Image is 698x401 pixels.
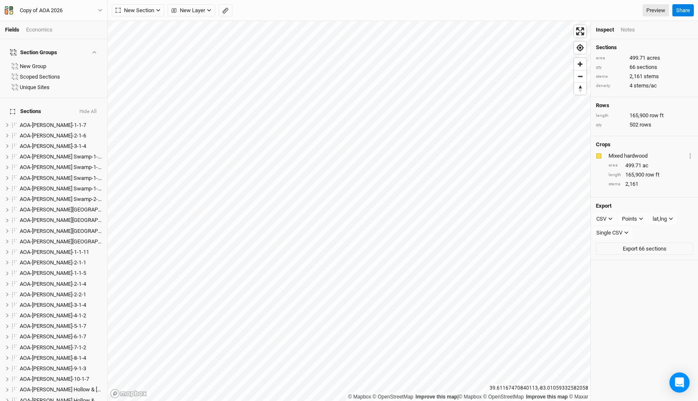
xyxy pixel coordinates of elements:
[596,229,622,237] div: Single CSV
[26,26,53,34] div: Economics
[645,171,659,179] span: row ft
[20,206,137,213] span: AOA-[PERSON_NAME][GEOGRAPHIC_DATA]-1-1-3
[637,63,657,71] span: sections
[20,312,102,319] div: AOA-Genevieve Jones-4-1-2
[593,227,632,239] button: Single CSV
[458,394,482,400] a: Mapbox
[112,4,164,17] button: New Section
[20,249,102,256] div: AOA-Darby Oaks-1-1-11
[20,164,102,171] div: AOA-Cackley Swamp-1-2-5
[348,394,371,400] a: Mapbox
[20,164,105,170] span: AOA-[PERSON_NAME] Swamp-1-2-5
[634,82,657,90] span: stems/ac
[108,21,590,401] canvas: Map
[596,243,693,255] button: Export 66 sections
[20,153,105,160] span: AOA-[PERSON_NAME] Swamp-1-1-4
[20,259,86,266] span: AOA-[PERSON_NAME]-2-1-1
[373,394,414,400] a: OpenStreetMap
[608,180,693,188] div: 2,161
[596,122,625,128] div: qty
[569,394,588,400] a: Maxar
[20,355,102,361] div: AOA-Genevieve Jones-8-1-4
[20,333,86,340] span: AOA-[PERSON_NAME]-6-1-7
[20,122,102,129] div: AOA-Adelphi Moraine-1-1-7
[20,259,102,266] div: AOA-Darby Oaks-2-1-1
[596,64,625,71] div: qty
[20,153,102,160] div: AOA-Cackley Swamp-1-1-4
[20,270,86,276] span: AOA-[PERSON_NAME]-1-1-5
[20,323,102,330] div: AOA-Genevieve Jones-5-1-7
[596,44,693,51] h4: Sections
[596,83,625,89] div: density
[10,49,57,56] div: Section Groups
[20,185,102,192] div: AOA-Cackley Swamp-1-4-11
[20,281,86,287] span: AOA-[PERSON_NAME]-2-1-4
[20,132,102,139] div: AOA-Adelphi Moraine-2-1-6
[20,63,102,70] div: New Group
[596,102,693,109] h4: Rows
[640,121,651,129] span: rows
[20,302,86,308] span: AOA-[PERSON_NAME]-3-1-4
[20,344,102,351] div: AOA-Genevieve Jones-7-1-2
[20,386,102,393] div: AOA-Hintz Hollow & Stone Canyon-1-1-8
[574,83,586,95] span: Reset bearing to north
[574,70,586,82] button: Zoom out
[20,291,86,298] span: AOA-[PERSON_NAME]-2-2-1
[621,26,635,34] div: Notes
[643,162,648,169] span: ac
[650,112,664,119] span: row ft
[20,238,102,245] div: AOA-Darby Lakes Preserve-3-1-6
[110,389,147,398] a: Mapbox logo
[487,384,590,393] div: 39.61167470840113 , -83.01059332582058
[20,196,102,203] div: AOA-Cackley Swamp-2-1-5
[10,108,41,115] span: Sections
[20,312,86,319] span: AOA-[PERSON_NAME]-4-1-2
[20,376,89,382] span: AOA-[PERSON_NAME]-10-1-7
[20,365,102,372] div: AOA-Genevieve Jones-9-1-3
[90,50,97,55] button: Show section groups
[596,55,625,61] div: area
[596,113,625,119] div: length
[79,109,97,115] button: Hide All
[20,132,86,139] span: AOA-[PERSON_NAME]-2-1-6
[20,185,108,192] span: AOA-[PERSON_NAME] Swamp-1-4-11
[20,74,102,80] div: Scoped Sections
[20,175,105,181] span: AOA-[PERSON_NAME] Swamp-1-3-8
[168,4,215,17] button: New Layer
[596,141,611,148] h4: Crops
[574,42,586,54] button: Find my location
[5,26,19,33] a: Fields
[596,215,606,223] div: CSV
[644,73,659,80] span: stems
[20,6,63,15] div: Copy of AOA 2026
[20,386,161,393] span: AOA-[PERSON_NAME] Hollow & [GEOGRAPHIC_DATA]-1-1-8
[20,344,86,351] span: AOA-[PERSON_NAME]-7-1-2
[647,54,660,62] span: acres
[416,394,457,400] a: Improve this map
[596,203,693,209] h4: Export
[574,58,586,70] button: Zoom in
[608,171,693,179] div: 165,900
[608,172,621,178] div: length
[20,206,102,213] div: AOA-Darby Lakes Preserve-1-1-3
[643,4,669,17] a: Preview
[20,238,137,245] span: AOA-[PERSON_NAME][GEOGRAPHIC_DATA]-3-1-6
[649,213,677,225] button: lat,lng
[596,82,693,90] div: 4
[618,213,647,225] button: Points
[20,217,137,223] span: AOA-[PERSON_NAME][GEOGRAPHIC_DATA]-2-1-1
[20,302,102,309] div: AOA-Genevieve Jones-3-1-4
[596,74,625,80] div: stems
[608,162,693,169] div: 499.71
[596,121,693,129] div: 502
[20,291,102,298] div: AOA-Genevieve Jones-2-2-1
[20,323,86,329] span: AOA-[PERSON_NAME]-5-1-7
[574,25,586,37] button: Enter fullscreen
[20,333,102,340] div: AOA-Genevieve Jones-6-1-7
[20,217,102,224] div: AOA-Darby Lakes Preserve-2-1-1
[596,54,693,62] div: 499.71
[20,270,102,277] div: AOA-Genevieve Jones-1-1-5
